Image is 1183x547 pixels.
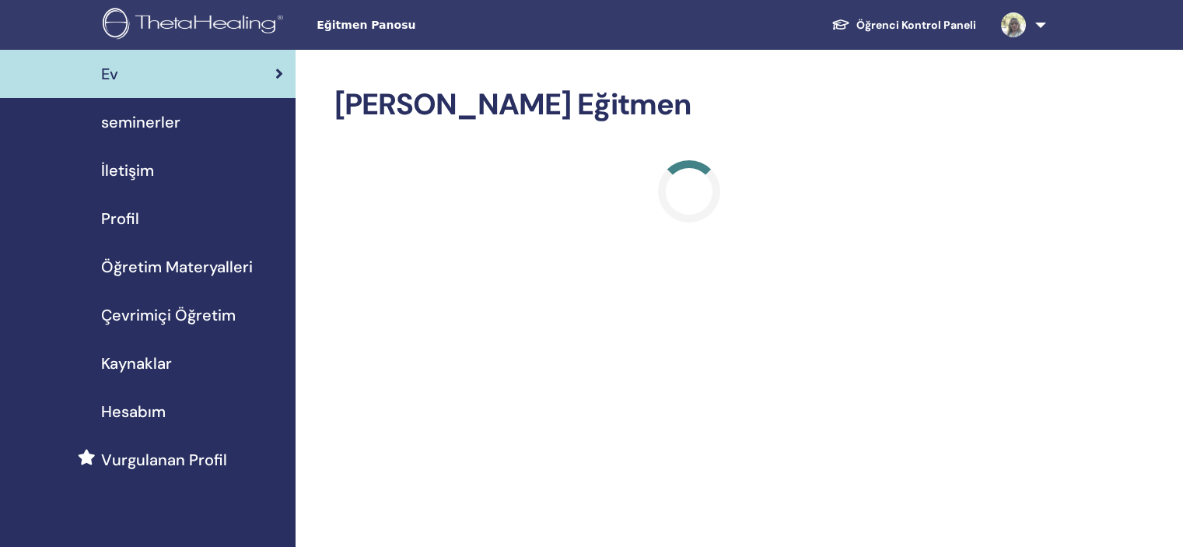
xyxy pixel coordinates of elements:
span: Hesabım [101,400,166,423]
span: seminerler [101,110,180,134]
img: graduation-cap-white.svg [831,18,850,31]
span: Eğitmen Panosu [317,17,550,33]
span: Öğretim Materyalleri [101,255,253,279]
span: Ev [101,62,118,86]
span: Profil [101,207,139,230]
h2: [PERSON_NAME] Eğitmen [334,87,1043,123]
span: Çevrimiçi Öğretim [101,303,236,327]
span: İletişim [101,159,154,182]
span: Vurgulanan Profil [101,448,227,472]
a: Öğrenci Kontrol Paneli [819,11,989,40]
span: Kaynaklar [101,352,172,375]
img: logo.png [103,8,289,43]
img: default.jpg [1001,12,1026,37]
